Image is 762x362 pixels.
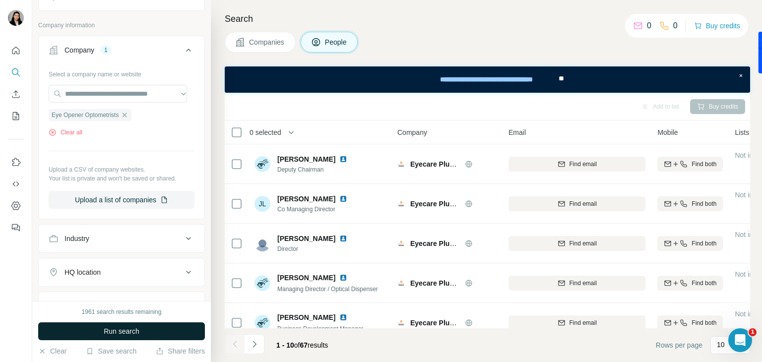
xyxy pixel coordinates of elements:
button: Find email [508,196,645,211]
p: Company information [38,21,205,30]
span: of [294,341,300,349]
img: LinkedIn logo [339,195,347,203]
button: Find both [657,196,723,211]
img: Avatar [254,236,270,251]
span: Find email [570,318,597,327]
div: Company [64,45,94,55]
span: 67 [300,341,308,349]
button: Use Surfe on LinkedIn [8,153,24,171]
span: Deputy Chairman [277,165,351,174]
button: Find both [657,276,723,291]
span: Find both [692,199,716,208]
span: Eyecare Plus Optometry [410,200,491,208]
img: Avatar [254,275,270,291]
span: Eyecare Plus Optometry [410,240,491,247]
h4: Search [225,12,750,26]
span: Run search [104,326,139,336]
span: Find email [570,279,597,288]
span: results [276,341,328,349]
button: Annual revenue ($) [39,294,204,318]
span: Eyecare Plus Optometry [410,279,491,287]
span: Email [508,127,526,137]
img: Avatar [254,156,270,172]
span: Eyecare Plus Optometry [410,160,491,168]
span: [PERSON_NAME] [277,234,335,243]
button: Search [8,63,24,81]
button: HQ location [39,260,204,284]
span: Find email [570,160,597,169]
button: Find email [508,236,645,251]
span: Business Development Manager [277,325,363,332]
button: Industry [39,227,204,250]
button: Enrich CSV [8,85,24,103]
span: Find both [692,239,716,248]
button: Share filters [156,346,205,356]
img: Avatar [254,315,270,331]
button: Find both [657,157,723,172]
span: Lists [735,127,749,137]
span: Find both [692,279,716,288]
span: Director [277,244,351,253]
img: Logo of Eyecare Plus Optometry [397,319,405,327]
button: Find email [508,276,645,291]
p: 0 [673,20,678,32]
button: Buy credits [694,19,740,33]
img: LinkedIn logo [339,235,347,242]
img: LinkedIn logo [339,313,347,321]
button: Quick start [8,42,24,60]
div: Select a company name or website [49,66,194,79]
img: Logo of Eyecare Plus Optometry [397,279,405,287]
button: Find email [508,315,645,330]
button: Company1 [39,38,204,66]
img: Logo of Eyecare Plus Optometry [397,160,405,168]
button: Navigate to next page [245,334,264,354]
span: 1 - 10 [276,341,294,349]
button: Feedback [8,219,24,237]
div: 1961 search results remaining [82,307,162,316]
iframe: Banner [225,66,750,93]
img: LinkedIn logo [339,155,347,163]
span: Rows per page [656,340,702,350]
p: Upload a CSV of company websites. [49,165,194,174]
span: [PERSON_NAME] [277,273,335,283]
button: Find email [508,157,645,172]
span: People [325,37,348,47]
span: Companies [249,37,285,47]
span: [PERSON_NAME] [277,312,335,322]
span: [PERSON_NAME] [277,154,335,164]
button: Clear [38,346,66,356]
span: Eyecare Plus Optometry [410,319,491,327]
img: Logo of Eyecare Plus Optometry [397,240,405,247]
span: Mobile [657,127,678,137]
div: 1 [100,46,112,55]
button: Upload a list of companies [49,191,194,209]
button: My lists [8,107,24,125]
span: Co Managing Director [277,205,351,214]
button: Save search [86,346,136,356]
div: JL [254,196,270,212]
span: Find both [692,160,716,169]
div: HQ location [64,267,101,277]
button: Dashboard [8,197,24,215]
button: Run search [38,322,205,340]
img: Logo of Eyecare Plus Optometry [397,200,405,208]
button: Find both [657,315,723,330]
span: [PERSON_NAME] [277,194,335,204]
p: Your list is private and won't be saved or shared. [49,174,194,183]
span: Managing Director / Optical Dispenser [277,286,378,293]
span: Find email [570,239,597,248]
span: 0 selected [250,127,281,137]
p: 10 [717,340,725,350]
span: Find both [692,318,716,327]
button: Clear all [49,128,82,137]
button: Use Surfe API [8,175,24,193]
span: 1 [749,328,757,336]
p: 0 [647,20,651,32]
span: Eye Opener Optometrists [52,111,119,120]
span: Find email [570,199,597,208]
img: Avatar [8,10,24,26]
span: Company [397,127,427,137]
div: Industry [64,234,89,243]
